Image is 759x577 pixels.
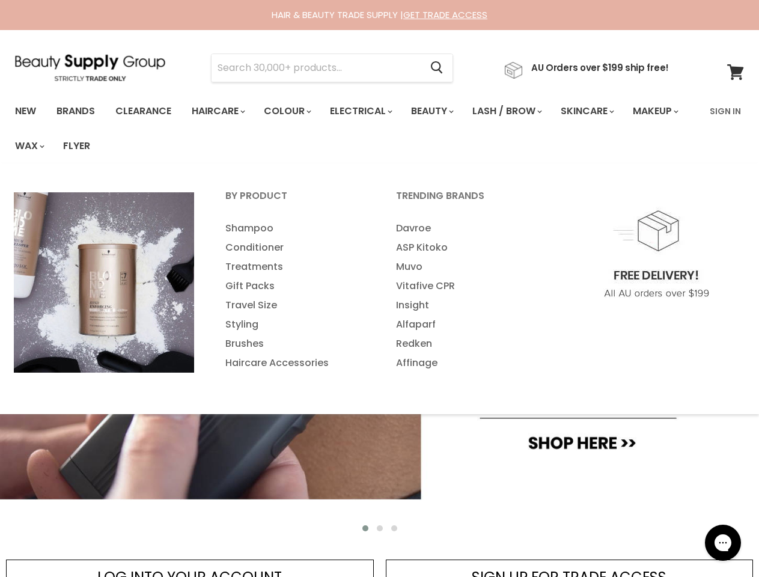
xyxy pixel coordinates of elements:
[552,99,621,124] a: Skincare
[403,8,487,21] a: GET TRADE ACCESS
[463,99,549,124] a: Lash / Brow
[624,99,686,124] a: Makeup
[211,53,453,82] form: Product
[699,521,747,565] iframe: Gorgias live chat messenger
[210,353,379,373] a: Haircare Accessories
[381,315,549,334] a: Alfaparf
[6,99,45,124] a: New
[381,219,549,373] ul: Main menu
[210,238,379,257] a: Conditioner
[381,334,549,353] a: Redken
[6,133,52,159] a: Wax
[210,276,379,296] a: Gift Packs
[54,133,99,159] a: Flyer
[321,99,400,124] a: Electrical
[210,315,379,334] a: Styling
[381,257,549,276] a: Muvo
[212,54,421,82] input: Search
[381,219,549,238] a: Davroe
[381,238,549,257] a: ASP Kitoko
[210,296,379,315] a: Travel Size
[210,334,379,353] a: Brushes
[402,99,461,124] a: Beauty
[421,54,453,82] button: Search
[381,353,549,373] a: Affinage
[210,219,379,373] ul: Main menu
[381,186,549,216] a: Trending Brands
[381,276,549,296] a: Vitafive CPR
[183,99,252,124] a: Haircare
[255,99,319,124] a: Colour
[47,99,104,124] a: Brands
[210,257,379,276] a: Treatments
[703,99,748,124] a: Sign In
[381,296,549,315] a: Insight
[210,186,379,216] a: By Product
[106,99,180,124] a: Clearance
[210,219,379,238] a: Shampoo
[6,94,703,163] ul: Main menu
